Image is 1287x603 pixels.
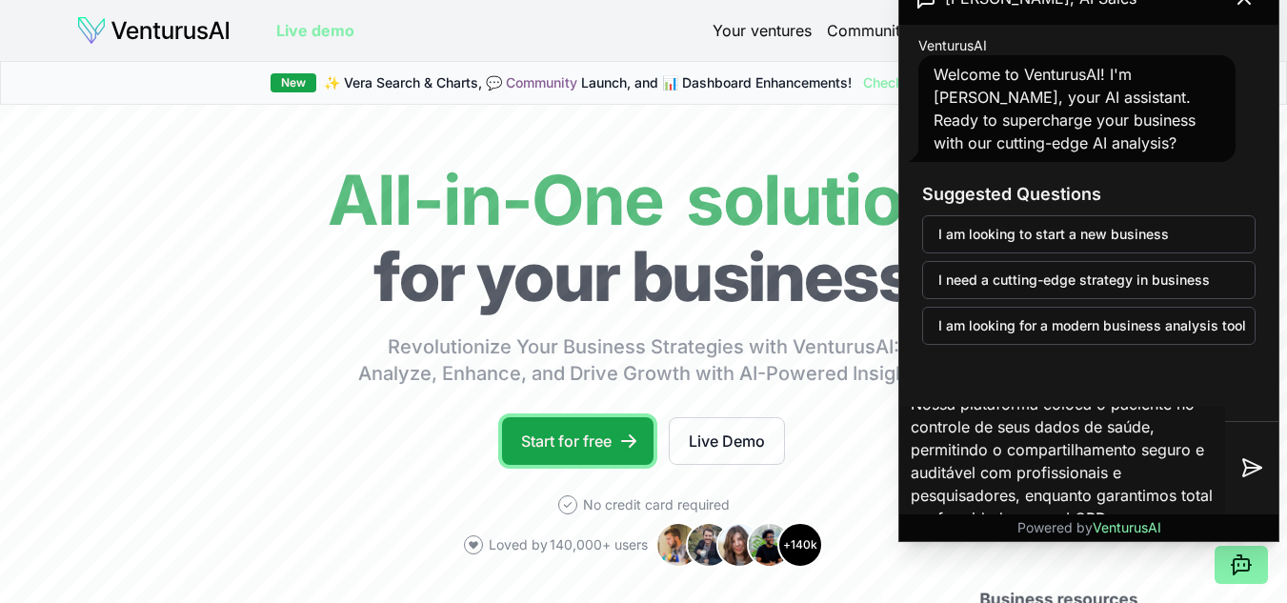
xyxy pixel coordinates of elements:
[276,19,354,42] a: Live demo
[686,522,732,568] img: Avatar 2
[1017,518,1161,537] p: Powered by
[324,73,852,92] span: ✨ Vera Search & Charts, 💬 Launch, and 📊 Dashboard Enhancements!
[747,522,793,568] img: Avatar 4
[922,307,1256,345] button: I am looking for a modern business analysis tool
[934,65,1196,152] span: Welcome to VenturusAI! I'm [PERSON_NAME], your AI assistant. Ready to supercharge your business w...
[716,522,762,568] img: Avatar 3
[1093,519,1161,535] span: VenturusAI
[655,522,701,568] img: Avatar 1
[863,73,1016,92] a: Check them out here
[506,74,577,90] a: Community
[922,261,1256,299] button: I need a cutting-edge strategy in business
[918,36,987,55] span: VenturusAI
[502,417,654,465] a: Start for free
[922,181,1256,208] h3: Suggested Questions
[271,73,316,92] div: New
[922,215,1256,253] button: I am looking to start a new business
[669,417,785,465] a: Live Demo
[76,15,231,46] img: logo
[713,19,812,42] a: Your ventures
[899,407,1225,529] textarea: Nossa plataforma coloca o paciente no controle de seus dados de saúde, permitindo o compartilhame...
[827,19,909,42] a: Community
